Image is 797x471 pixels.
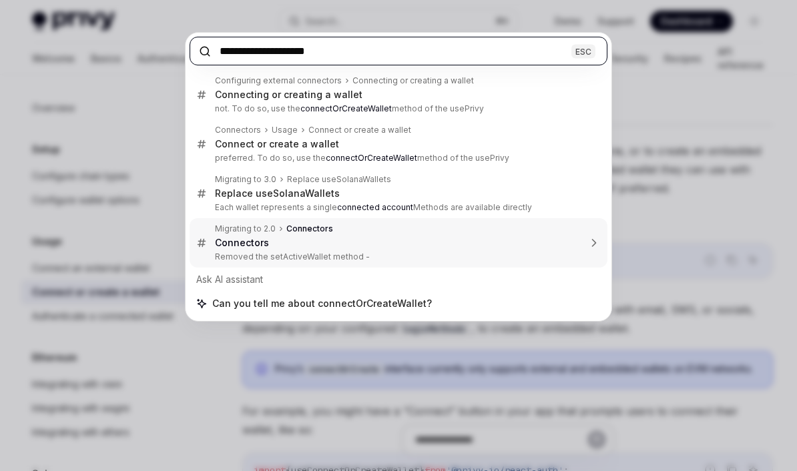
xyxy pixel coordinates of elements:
b: Connectors [215,237,269,248]
b: connectOrCreateWallet [300,103,392,113]
b: Connectors [286,223,333,233]
div: Connecting or creating a wallet [352,75,474,86]
div: Ask AI assistant [190,268,607,292]
div: Migrating to 3.0 [215,174,276,185]
div: Configuring external connectors [215,75,342,86]
div: Connect or create a wallet [215,138,339,150]
div: Connect or create a wallet [308,125,411,135]
p: Removed the setActiveWallet method - [215,252,579,262]
div: Replace useSolanaWallets [215,187,340,199]
p: Each wallet represents a single Methods are available directly [215,202,579,213]
p: not. To do so, use the method of the usePrivy [215,103,579,114]
div: ESC [571,44,595,58]
span: Can you tell me about connectOrCreateWallet? [212,297,432,310]
div: Connecting or creating a wallet [215,89,362,101]
div: Migrating to 2.0 [215,223,276,234]
p: preferred. To do so, use the method of the usePrivy [215,153,579,163]
div: Replace useSolanaWallets [287,174,391,185]
div: Usage [272,125,298,135]
b: connectOrCreateWallet [326,153,417,163]
div: Connectors [215,125,261,135]
b: connected account [337,202,413,212]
